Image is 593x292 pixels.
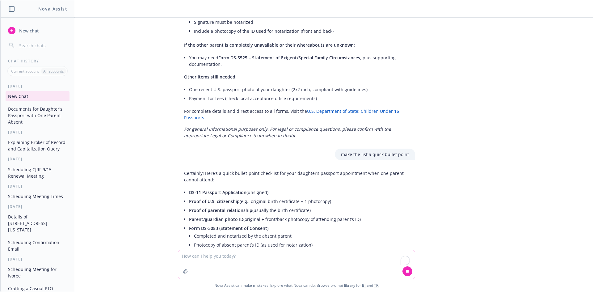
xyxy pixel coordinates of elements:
p: Current account [11,69,39,74]
button: New Chat [6,91,69,101]
button: Scheduling CJRF 9/15 Renewal Meeting [6,164,69,181]
h1: Nova Assist [38,6,67,12]
span: Form DS-3053 (Statement of Consent) [189,225,268,231]
p: Certainly! Here’s a quick bullet-point checklist for your daughter’s passport appointment when on... [184,170,409,183]
div: [DATE] [1,83,74,89]
button: Explaining Broker of Record and Capitalization Query [6,137,69,154]
li: Include a photocopy of the ID used for notarization (front and back) [194,27,409,36]
li: (unsigned) [189,188,409,197]
span: Parent/guardian photo ID [189,216,243,222]
li: Completed and notarized by the absent parent [194,231,409,240]
p: For complete details and direct access to all forms, visit the . [184,108,409,121]
p: make the list a quick bullet point [341,151,409,158]
button: Documents for Daughter's Passport with One Parent Absent [6,104,69,127]
a: TR [374,283,379,288]
li: Photocopy of absent parent’s ID (as used for notarization) [194,240,409,249]
button: Scheduling Confirmation Email [6,237,69,254]
span: Proof of U.S. citizenship [189,198,240,204]
input: Search chats [18,41,67,50]
div: [DATE] [1,184,74,189]
li: (e.g., original birth certificate + 1 photocopy) [189,197,409,206]
span: If the other parent is completely unavailable or their whereabouts are unknown: [184,42,355,48]
a: BI [362,283,366,288]
div: [DATE] [1,256,74,262]
span: Nova Assist can make mistakes. Explore what Nova can do: Browse prompt library for and [3,279,590,292]
span: Other items still needed: [184,74,237,80]
div: [DATE] [1,129,74,135]
span: Proof of parental relationship [189,207,252,213]
button: Scheduling Meeting for Ivoree [6,264,69,281]
li: One recent U.S. passport photo of your daughter (2x2 inch, compliant with guidelines) [189,85,409,94]
p: All accounts [43,69,64,74]
span: Form DS-5525 – Statement of Exigent/Special Family Circumstances [218,55,360,61]
div: Chat History [1,58,74,64]
button: Scheduling Meeting Times [6,191,69,201]
li: (original + front/back photocopy of attending parent’s ID) [189,215,409,224]
span: New chat [18,28,39,34]
li: You may need , plus supporting documentation. [189,53,409,69]
div: [DATE] [1,204,74,209]
em: For general informational purposes only. For legal or compliance questions, please confirm with t... [184,126,391,138]
span: DS-11 Passport Application [189,189,246,195]
button: Details of [STREET_ADDRESS][US_STATE] [6,212,69,235]
button: New chat [6,25,69,36]
li: (usually the birth certificate) [189,206,409,215]
textarea: To enrich screen reader interactions, please activate Accessibility in Grammarly extension settings [178,250,415,279]
li: Signature must be notarized [194,18,409,27]
li: Payment for fees (check local acceptance office requirements) [189,94,409,103]
div: [DATE] [1,156,74,162]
